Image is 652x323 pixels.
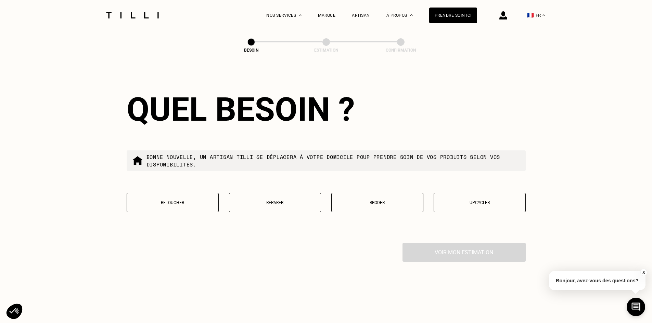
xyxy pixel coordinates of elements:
[352,13,370,18] a: Artisan
[542,14,545,16] img: menu déroulant
[299,14,302,16] img: Menu déroulant
[233,200,317,205] p: Réparer
[367,48,435,53] div: Confirmation
[217,48,285,53] div: Besoin
[640,269,647,276] button: X
[499,11,507,19] img: icône connexion
[127,90,526,129] div: Quel besoin ?
[434,193,526,212] button: Upcycler
[104,12,161,18] img: Logo du service de couturière Tilli
[132,155,143,166] img: commande à domicile
[335,200,420,205] p: Broder
[331,193,423,212] button: Broder
[130,200,215,205] p: Retoucher
[437,200,522,205] p: Upcycler
[229,193,321,212] button: Réparer
[410,14,413,16] img: Menu déroulant à propos
[527,12,534,18] span: 🇫🇷
[318,13,335,18] a: Marque
[429,8,477,23] a: Prendre soin ici
[549,271,645,290] p: Bonjour, avez-vous des questions?
[292,48,360,53] div: Estimation
[146,153,520,168] p: Bonne nouvelle, un artisan tilli se déplacera à votre domicile pour prendre soin de vos produits ...
[127,193,219,212] button: Retoucher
